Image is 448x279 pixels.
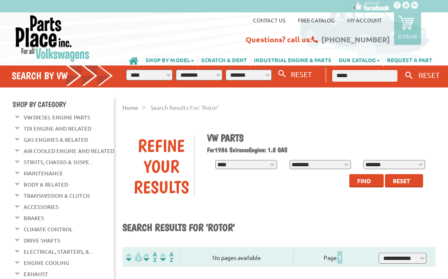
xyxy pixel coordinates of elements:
[151,104,219,111] span: Search results for: 'rotor'
[24,257,69,268] a: Engine Cooling
[24,235,60,246] a: Drive Shafts
[394,12,421,45] a: 0 items
[398,33,417,40] p: 0 items
[24,168,63,179] a: Maintenance
[293,250,373,264] div: Page
[198,52,250,67] a: SCRATCH & DENT
[129,135,194,197] div: Refine Your Results
[24,224,73,235] a: Climate Control
[207,146,429,154] h2: 1986 Scirocco
[415,69,443,81] button: RESET
[24,190,90,201] a: Transmission & Clutch
[24,201,58,212] a: Accessories
[126,252,142,262] img: filterpricelow.svg
[24,179,68,190] a: Body & Related
[384,52,436,67] a: REQUEST A PART
[207,132,429,144] h1: VW Parts
[24,213,44,223] a: Brakes
[253,17,285,24] a: Contact us
[12,70,113,82] h4: Search by VW
[419,70,440,79] span: RESET
[15,15,90,62] img: Parts Place Inc!
[142,52,197,67] a: SHOP BY MODEL
[207,146,214,154] span: For
[122,104,138,111] a: Home
[298,17,335,24] a: Free Catalog
[24,146,114,156] a: Air Cooled Engine and Related
[24,112,90,123] a: VW Diesel Engine Parts
[249,146,287,154] span: Engine: 1.8 GAS
[335,52,383,67] a: OUR CATALOG
[24,157,93,167] a: Struts, Chassis & Suspe...
[142,252,158,262] img: Sort by Headline
[337,251,342,264] span: 1
[385,174,423,187] button: Reset
[291,70,312,78] span: RESET
[357,177,371,184] span: Find
[287,68,315,80] button: RESET
[24,246,93,257] a: Electrical, Starters, &...
[403,69,415,82] button: Keyword Search
[24,134,88,145] a: Gas Engines & Related
[158,252,175,262] img: Sort by Sales Rank
[24,123,91,134] a: TDI Engine and Related
[347,17,382,24] a: My Account
[349,174,384,187] button: Find
[180,253,294,262] div: No pages available
[12,100,114,109] h4: Shop By Category
[393,177,410,184] span: Reset
[122,221,436,235] h1: Search results for 'rotor'
[275,68,289,80] button: Search By VW...
[251,52,335,67] a: INDUSTRIAL ENGINE & PARTS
